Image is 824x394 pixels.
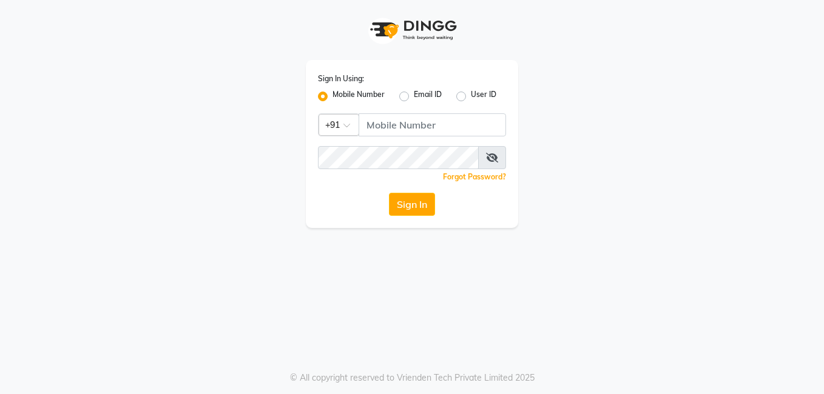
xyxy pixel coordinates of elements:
img: logo1.svg [363,12,461,48]
label: Sign In Using: [318,73,364,84]
label: User ID [471,89,496,104]
label: Mobile Number [333,89,385,104]
label: Email ID [414,89,442,104]
a: Forgot Password? [443,172,506,181]
input: Username [318,146,479,169]
button: Sign In [389,193,435,216]
input: Username [359,113,506,136]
